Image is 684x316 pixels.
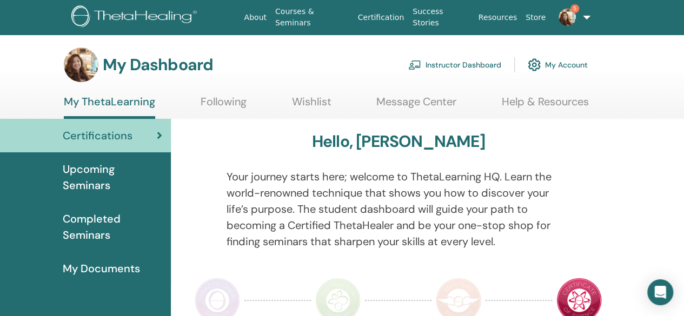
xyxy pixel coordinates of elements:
a: My Account [528,53,588,77]
img: logo.png [71,5,201,30]
a: Courses & Seminars [271,2,354,33]
h3: Hello, [PERSON_NAME] [312,132,485,151]
h3: My Dashboard [103,55,213,75]
a: Message Center [376,95,456,116]
a: Certification [354,8,408,28]
span: Upcoming Seminars [63,161,162,193]
a: Wishlist [292,95,331,116]
img: default.jpg [559,9,576,26]
img: default.jpg [64,48,98,82]
span: Certifications [63,127,132,144]
a: Store [521,8,550,28]
a: My ThetaLearning [64,95,155,119]
p: Your journey starts here; welcome to ThetaLearning HQ. Learn the world-renowned technique that sh... [227,169,570,250]
div: Open Intercom Messenger [647,279,673,305]
a: About [240,8,271,28]
a: Resources [474,8,522,28]
a: Success Stories [408,2,474,33]
a: Help & Resources [502,95,589,116]
a: Following [201,95,247,116]
span: Completed Seminars [63,211,162,243]
img: chalkboard-teacher.svg [408,60,421,70]
a: Instructor Dashboard [408,53,501,77]
span: 5 [570,4,579,13]
img: cog.svg [528,56,541,74]
span: My Documents [63,260,140,277]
